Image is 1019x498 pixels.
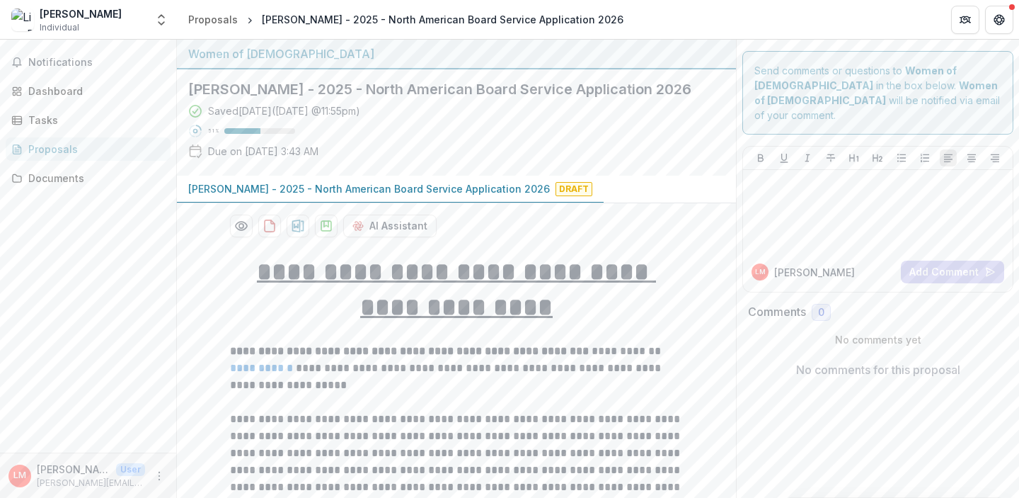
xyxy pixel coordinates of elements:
a: Dashboard [6,79,171,103]
a: Documents [6,166,171,190]
button: Partners [951,6,979,34]
div: Tasks [28,113,159,128]
div: Lisa Miller [755,268,766,276]
button: download-proposal [258,215,281,237]
button: Get Help [985,6,1013,34]
p: [PERSON_NAME] - 2025 - North American Board Service Application 2026 [188,181,550,196]
div: [PERSON_NAME] - 2025 - North American Board Service Application 2026 [262,12,623,27]
button: Notifications [6,51,171,74]
button: Strike [822,149,839,166]
p: [PERSON_NAME] [774,265,855,280]
button: Heading 2 [869,149,886,166]
button: Bold [752,149,769,166]
div: Women of [DEMOGRAPHIC_DATA] [188,45,725,62]
div: Proposals [188,12,238,27]
nav: breadcrumb [183,9,629,30]
button: Preview 7823f5e0-a4c8-4233-9d98-78e907ad1b06-0.pdf [230,215,253,237]
a: Proposals [183,9,243,30]
p: User [116,463,145,476]
p: No comments for this proposal [796,361,960,378]
h2: [PERSON_NAME] - 2025 - North American Board Service Application 2026 [188,81,702,98]
button: download-proposal [315,215,338,237]
p: No comments yet [748,332,1008,347]
span: Individual [40,21,79,34]
h2: Comments [748,305,806,319]
a: Proposals [6,137,171,161]
button: AI Assistant [343,215,437,237]
button: Align Center [963,149,980,166]
p: Due on [DATE] 3:43 AM [208,144,318,159]
div: Dashboard [28,84,159,98]
p: [PERSON_NAME][EMAIL_ADDRESS][DOMAIN_NAME] [37,477,145,489]
button: Align Left [940,149,957,166]
p: [PERSON_NAME] [37,462,110,477]
span: 0 [818,307,824,319]
button: Ordered List [916,149,933,166]
p: 51 % [208,126,219,136]
div: [PERSON_NAME] [40,6,122,21]
button: Align Right [986,149,1003,166]
div: Proposals [28,142,159,157]
div: Saved [DATE] ( [DATE] @ 11:55pm ) [208,103,360,118]
button: More [151,468,168,485]
img: Lisa E Miller [11,9,34,31]
a: Tasks [6,108,171,132]
button: Open entity switcher [151,6,171,34]
div: Documents [28,171,159,186]
span: Notifications [28,57,165,69]
button: Add Comment [901,261,1004,283]
div: Lisa Miller [13,471,26,480]
button: Italicize [799,149,816,166]
button: Bullet List [893,149,910,166]
div: Send comments or questions to in the box below. will be notified via email of your comment. [742,51,1013,135]
button: Underline [776,149,793,166]
span: Draft [555,182,592,196]
button: download-proposal [287,215,309,237]
button: Heading 1 [846,149,863,166]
